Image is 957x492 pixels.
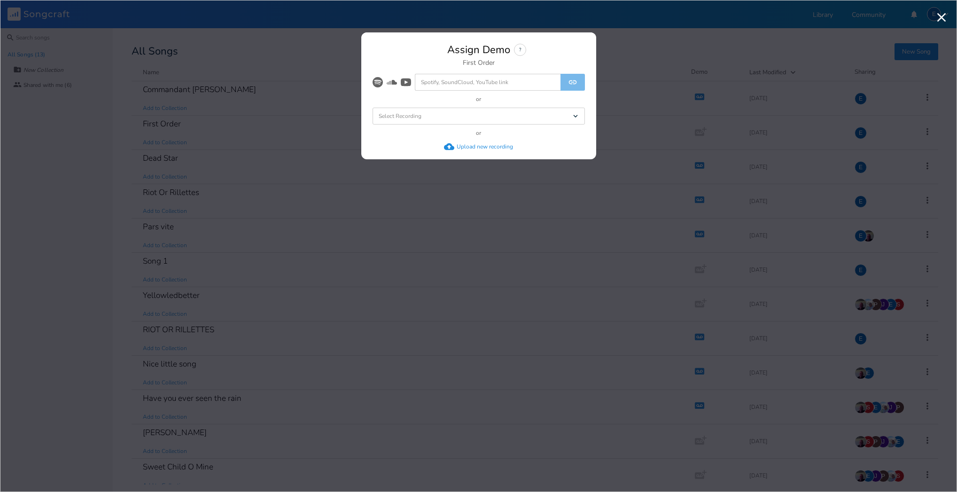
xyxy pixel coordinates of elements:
[444,141,513,152] button: Upload new recording
[457,143,513,150] div: Upload new recording
[514,44,526,56] div: ?
[415,74,560,91] input: Spotify, SoundCloud, YouTube link
[463,60,495,66] div: First Order
[560,74,585,91] button: Link Demo
[379,113,421,119] span: Select Recording
[476,96,481,102] div: or
[447,45,510,55] div: Assign Demo
[476,130,481,136] div: or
